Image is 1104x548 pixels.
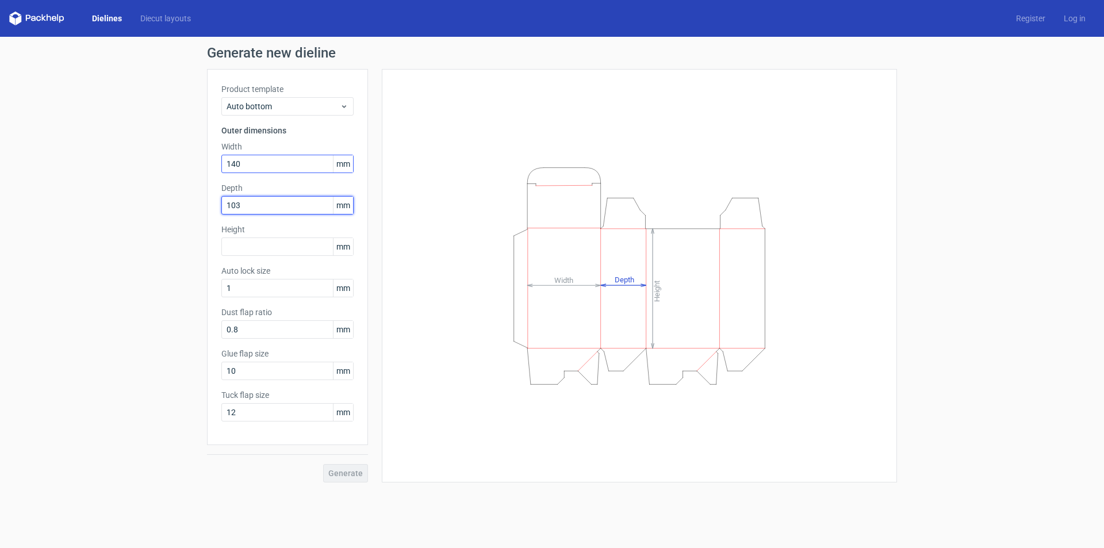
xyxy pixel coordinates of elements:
span: mm [333,279,353,297]
label: Auto lock size [221,265,354,277]
a: Log in [1055,13,1095,24]
label: Height [221,224,354,235]
tspan: Height [653,280,661,301]
label: Glue flap size [221,348,354,359]
a: Register [1007,13,1055,24]
label: Depth [221,182,354,194]
a: Dielines [83,13,131,24]
span: mm [333,321,353,338]
label: Product template [221,83,354,95]
span: Auto bottom [227,101,340,112]
span: mm [333,404,353,421]
span: mm [333,238,353,255]
h3: Outer dimensions [221,125,354,136]
tspan: Depth [615,275,634,284]
label: Dust flap ratio [221,306,354,318]
label: Width [221,141,354,152]
span: mm [333,362,353,380]
label: Tuck flap size [221,389,354,401]
span: mm [333,155,353,173]
span: mm [333,197,353,214]
h1: Generate new dieline [207,46,897,60]
a: Diecut layouts [131,13,200,24]
tspan: Width [554,275,573,284]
